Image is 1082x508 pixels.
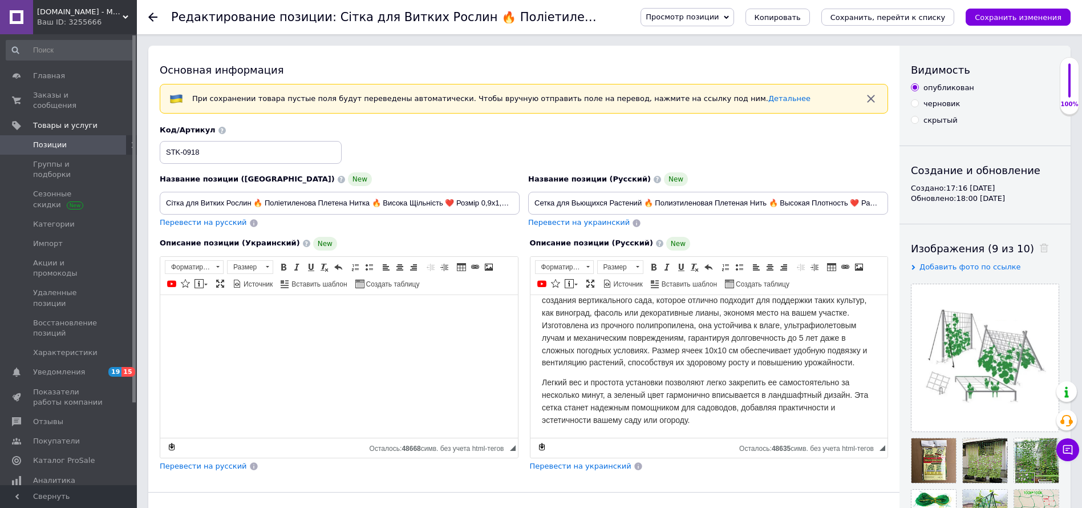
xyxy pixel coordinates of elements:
[549,277,562,290] a: Вставить иконку
[33,219,75,229] span: Категории
[160,63,888,77] div: Основная информация
[739,442,880,453] div: Подсчет символов
[193,277,209,290] a: Вставить сообщение
[33,120,98,131] span: Товары и услуги
[33,367,85,377] span: Уведомления
[11,83,338,129] span: Легкий вес и простота установки позволяют легко закрепить ее самостоятельно за несколько минут, а...
[598,261,632,273] span: Размер
[911,193,1059,204] div: Обновлено: 18:00 [DATE]
[584,277,597,290] a: Развернуть
[1060,57,1079,115] div: 100% Качество заполнения
[214,277,226,290] a: Развернуть
[33,90,106,111] span: Заказы и сообщения
[661,261,674,273] a: Курсив (Ctrl+I)
[919,263,1021,271] span: Добавить фото по ссылке
[923,83,974,93] div: опубликован
[530,239,653,247] span: Описание позиции (Русский)
[777,261,790,273] a: По правому краю
[231,277,274,290] a: Источник
[675,261,687,273] a: Подчеркнутый (Ctrl+U)
[228,261,262,273] span: Размер
[370,442,510,453] div: Подсчет символов
[394,261,406,273] a: По центру
[364,280,420,289] span: Создать таблицу
[821,9,955,26] button: Сохранить, перейти к списку
[975,13,1061,22] i: Сохранить изменения
[911,163,1059,178] div: Создание и обновление
[33,387,106,408] span: Показатели работы компании
[923,115,958,126] div: скрытый
[160,192,520,215] input: Например, H&M женское платье зеленое 38 размер вечернее макси с блестками
[169,92,183,106] img: :flag-ua:
[536,277,548,290] a: Добавить видео с YouTube
[348,172,372,186] span: New
[923,99,960,109] div: черновик
[192,94,811,103] span: При сохранении товара пустые поля будут переведены автоматически. Чтобы вручную отправить поле на...
[37,7,123,17] span: ComShop.TOP - Магазин Подарков
[455,261,468,273] a: Таблица
[647,261,660,273] a: Полужирный (Ctrl+B)
[291,261,303,273] a: Курсив (Ctrl+I)
[911,183,1059,193] div: Создано: 17:16 [DATE]
[160,218,247,227] span: Перевести на русский
[1060,100,1079,108] div: 100%
[148,13,157,22] div: Вернуться назад
[911,63,1059,77] div: Видимость
[536,441,548,453] a: Сделать резервную копию сейчас
[165,277,178,290] a: Добавить видео с YouTube
[160,175,335,183] span: Название позиции ([GEOGRAPHIC_DATA])
[795,261,807,273] a: Уменьшить отступ
[530,295,888,438] iframe: Визуальный текстовый редактор, A0204CCA-8025-4A60-AB1A-71CF83633842
[733,261,745,273] a: Вставить / удалить маркированный список
[363,261,375,273] a: Вставить / удалить маркированный список
[108,367,121,377] span: 19
[33,159,106,180] span: Группы и подборки
[911,241,1059,256] div: Изображения (9 из 10)
[33,417,63,427] span: Отзывы
[165,260,224,274] a: Форматирование
[438,261,451,273] a: Увеличить отступ
[179,277,192,290] a: Вставить иконку
[702,261,715,273] a: Отменить (Ctrl+Z)
[160,295,518,438] iframe: Визуальный текстовый редактор, E751A70F-33A5-4908-9806-161D35FE4782
[660,280,717,289] span: Вставить шаблон
[33,475,75,486] span: Аналитика
[601,277,645,290] a: Источник
[227,260,273,274] a: Размер
[165,261,212,273] span: Форматирование
[536,261,582,273] span: Форматирование
[510,445,516,451] span: Перетащите для изменения размера
[33,348,98,358] span: Характеристики
[808,261,821,273] a: Увеличить отступ
[772,445,791,453] span: 48635
[768,94,811,103] a: Детальнее
[880,445,885,451] span: Перетащите для изменения размера
[597,260,643,274] a: Размер
[380,261,392,273] a: По левому краю
[160,239,300,247] span: Описание позиции (Украинский)
[290,280,347,289] span: Вставить шаблон
[734,280,789,289] span: Создать таблицу
[279,277,348,290] a: Вставить шаблон
[165,441,178,453] a: Сделать резервную копию сейчас
[318,261,331,273] a: Убрать форматирование
[402,445,420,453] span: 48668
[33,239,63,249] span: Импорт
[242,280,273,289] span: Источник
[719,261,732,273] a: Вставить / удалить нумерованный список
[750,261,763,273] a: По левому краю
[160,126,216,134] span: Код/Артикул
[664,172,688,186] span: New
[764,261,776,273] a: По центру
[649,277,719,290] a: Вставить шаблон
[424,261,437,273] a: Уменьшить отступ
[528,218,630,227] span: Перевести на украинский
[407,261,420,273] a: По правому краю
[612,280,643,289] span: Источник
[830,13,946,22] i: Сохранить, перейти к списку
[666,237,690,251] span: New
[160,462,247,470] span: Перевести на русский
[6,40,135,61] input: Поиск
[33,455,95,466] span: Каталог ProSale
[755,13,801,22] span: Копировать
